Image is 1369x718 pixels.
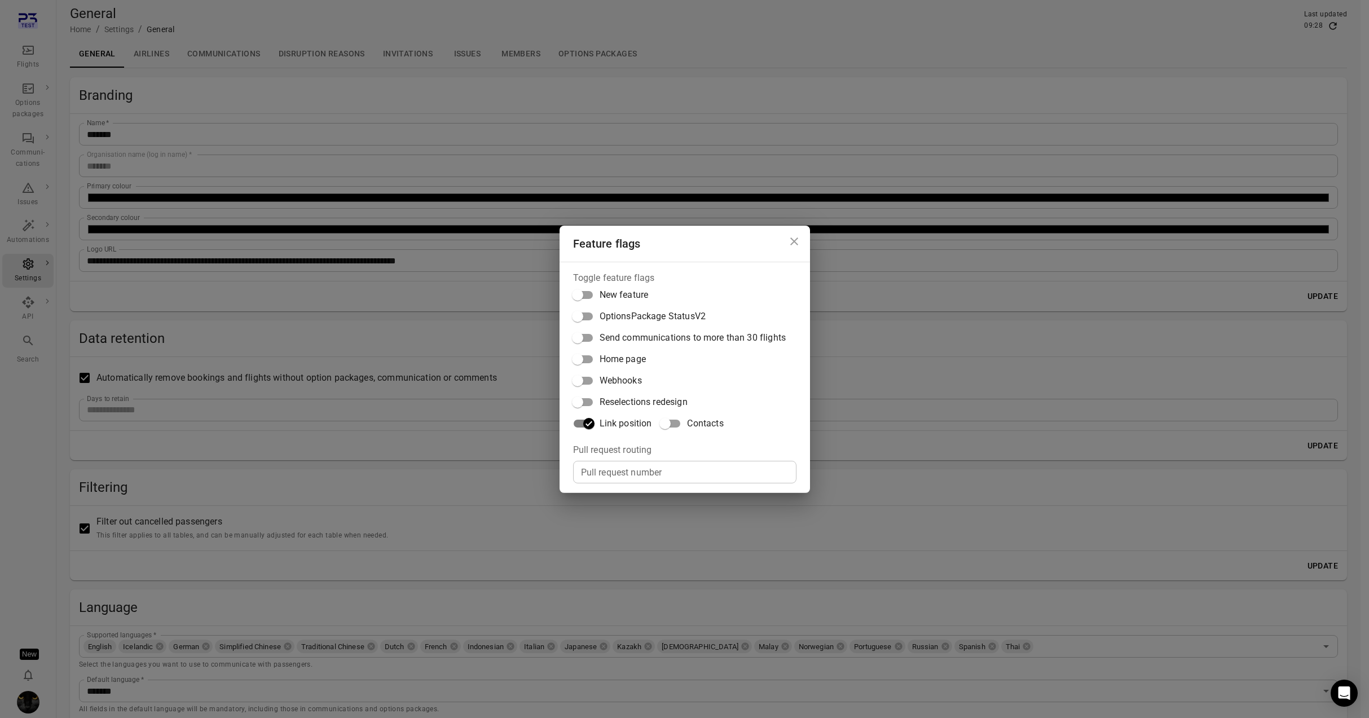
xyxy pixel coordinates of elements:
[573,271,655,284] legend: Toggle feature flags
[687,417,723,430] span: Contacts
[600,417,652,430] span: Link position
[600,353,646,366] span: Home page
[600,288,649,302] span: New feature
[560,226,810,262] h2: Feature flags
[600,310,706,323] span: OptionsPackage StatusV2
[600,395,688,409] span: Reselections redesign
[600,374,642,387] span: Webhooks
[600,331,786,345] span: Send communications to more than 30 flights
[1331,680,1358,707] div: Open Intercom Messenger
[573,443,652,456] legend: Pull request routing
[783,230,805,253] button: Close dialog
